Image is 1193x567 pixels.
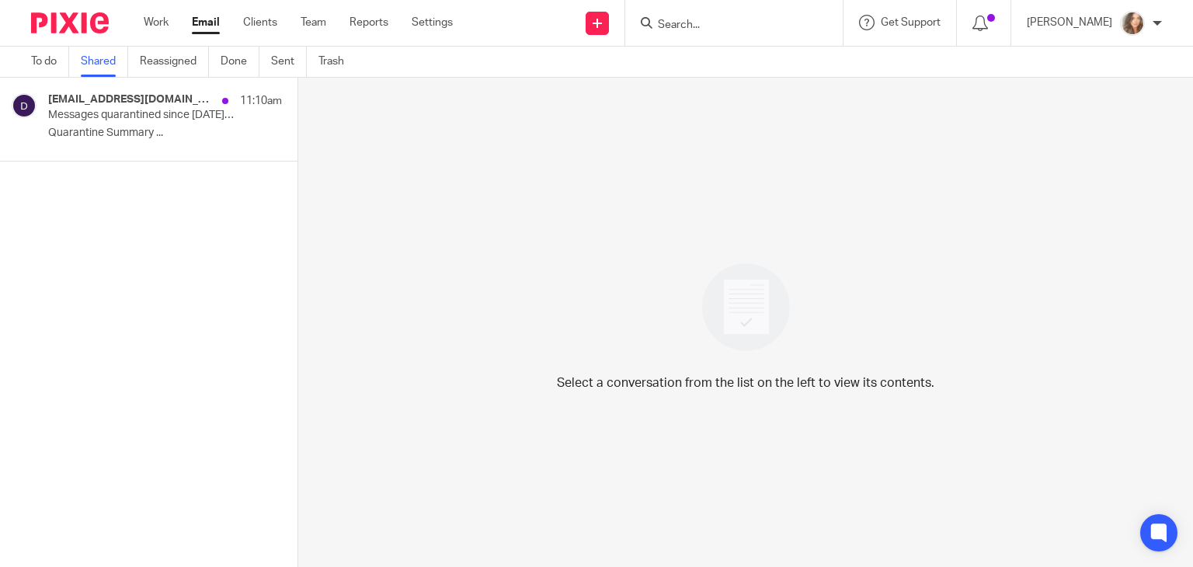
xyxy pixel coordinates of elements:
a: Settings [412,15,453,30]
a: Sent [271,47,307,77]
a: Clients [243,15,277,30]
a: Reassigned [140,47,209,77]
p: [PERSON_NAME] [1027,15,1112,30]
img: svg%3E [12,93,37,118]
a: To do [31,47,69,77]
span: Get Support [881,17,941,28]
a: Trash [318,47,356,77]
p: 11:10am [240,93,282,109]
a: Reports [350,15,388,30]
input: Search [656,19,796,33]
a: Email [192,15,220,30]
img: Pixie [31,12,109,33]
p: Messages quarantined since [DATE] 06:00 AM for [EMAIL_ADDRESS][DOMAIN_NAME] [48,109,235,122]
p: Quarantine Summary ... [48,127,282,140]
a: Work [144,15,169,30]
img: image [692,253,800,361]
img: charl-profile%20pic.jpg [1120,11,1145,36]
a: Done [221,47,259,77]
a: Shared [81,47,128,77]
a: Team [301,15,326,30]
p: Select a conversation from the list on the left to view its contents. [557,374,934,392]
h4: [EMAIL_ADDRESS][DOMAIN_NAME] [48,93,214,106]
